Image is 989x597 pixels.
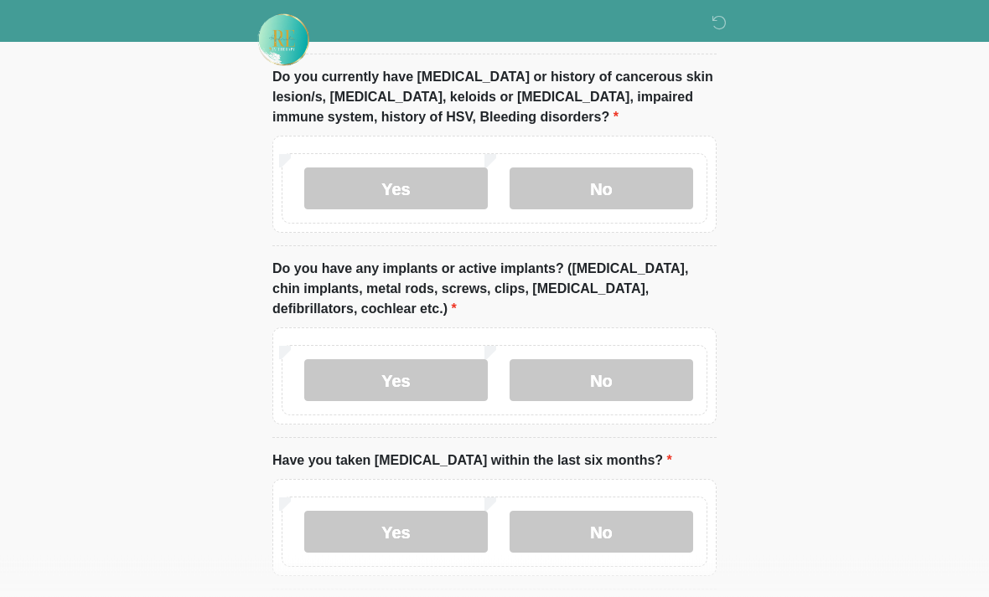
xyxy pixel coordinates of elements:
[510,512,693,553] label: No
[304,360,488,402] label: Yes
[510,360,693,402] label: No
[272,451,672,471] label: Have you taken [MEDICAL_DATA] within the last six months?
[272,68,717,128] label: Do you currently have [MEDICAL_DATA] or history of cancerous skin lesion/s, [MEDICAL_DATA], keloi...
[304,512,488,553] label: Yes
[272,260,717,320] label: Do you have any implants or active implants? ([MEDICAL_DATA], chin implants, metal rods, screws, ...
[256,13,311,68] img: Rehydrate Aesthetics & Wellness Logo
[510,168,693,210] label: No
[304,168,488,210] label: Yes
